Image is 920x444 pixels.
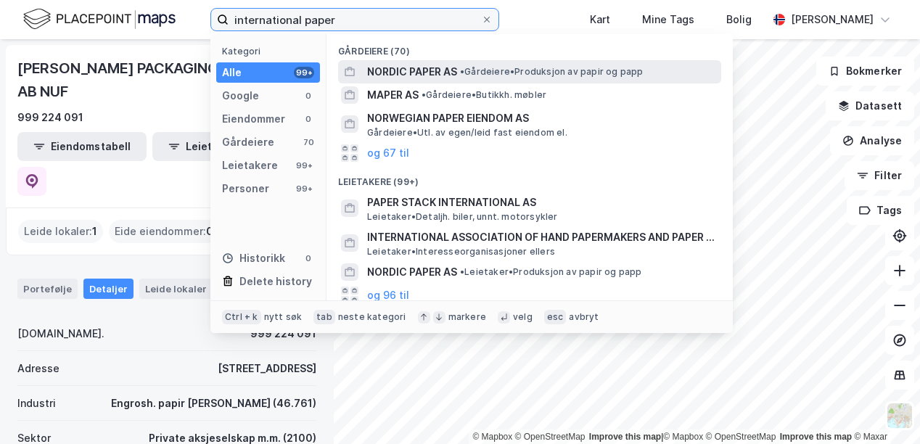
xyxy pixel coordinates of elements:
[422,89,546,101] span: Gårdeiere • Butikkh. møbler
[367,127,567,139] span: Gårdeiere • Utl. av egen/leid fast eiendom el.
[222,250,285,267] div: Historikk
[367,246,555,258] span: Leietaker • Interesseorganisasjoner ellers
[250,325,316,342] div: 999 224 091
[338,311,406,323] div: neste kategori
[222,64,242,81] div: Alle
[460,266,642,278] span: Leietaker • Produksjon av papir og papp
[17,132,147,161] button: Eiendomstabell
[422,89,426,100] span: •
[847,374,920,444] iframe: Chat Widget
[294,67,314,78] div: 99+
[367,63,457,81] span: NORDIC PAPER AS
[472,432,512,442] a: Mapbox
[264,311,303,323] div: nytt søk
[294,160,314,171] div: 99+
[726,11,752,28] div: Bolig
[460,66,464,77] span: •
[367,86,419,104] span: MAPER AS
[448,311,486,323] div: markere
[780,432,852,442] a: Improve this map
[109,220,219,243] div: Eide eiendommer :
[590,11,610,28] div: Kart
[544,310,567,324] div: esc
[367,229,715,246] span: INTERNATIONAL ASSOCIATION OF HAND PAPERMAKERS AND PAPER ARTISTS
[816,57,914,86] button: Bokmerker
[367,263,457,281] span: NORDIC PAPER AS
[706,432,776,442] a: OpenStreetMap
[17,325,104,342] div: [DOMAIN_NAME].
[303,252,314,264] div: 0
[303,136,314,148] div: 70
[17,57,293,103] div: [PERSON_NAME] PACKAGING SWEDEN AB NUF
[92,223,97,240] span: 1
[326,34,733,60] div: Gårdeiere (70)
[111,395,316,412] div: Engrosh. papir [PERSON_NAME] (46.761)
[23,7,176,32] img: logo.f888ab2527a4732fd821a326f86c7f29.svg
[313,310,335,324] div: tab
[222,110,285,128] div: Eiendommer
[83,279,134,299] div: Detaljer
[460,66,644,78] span: Gårdeiere • Produksjon av papir og papp
[229,9,481,30] input: Søk på adresse, matrikkel, gårdeiere, leietakere eller personer
[222,310,261,324] div: Ctrl + k
[326,165,733,191] div: Leietakere (99+)
[303,90,314,102] div: 0
[460,266,464,277] span: •
[222,133,274,151] div: Gårdeiere
[17,395,56,412] div: Industri
[17,360,59,377] div: Adresse
[294,183,314,194] div: 99+
[847,196,914,225] button: Tags
[367,110,715,127] span: NORWEGIAN PAPER EIENDOM AS
[845,161,914,190] button: Filter
[222,157,278,174] div: Leietakere
[830,126,914,155] button: Analyse
[515,432,586,442] a: OpenStreetMap
[206,223,213,240] span: 0
[367,287,409,304] button: og 96 til
[367,211,558,223] span: Leietaker • Detaljh. biler, unnt. motorsykler
[663,432,703,442] a: Mapbox
[17,109,83,126] div: 999 224 091
[239,273,312,290] div: Delete history
[367,144,409,162] button: og 67 til
[513,311,533,323] div: velg
[152,132,282,161] button: Leietakertabell
[303,113,314,125] div: 0
[791,11,874,28] div: [PERSON_NAME]
[642,11,694,28] div: Mine Tags
[222,87,259,104] div: Google
[826,91,914,120] button: Datasett
[569,311,599,323] div: avbryt
[222,180,269,197] div: Personer
[589,432,661,442] a: Improve this map
[218,360,316,377] div: [STREET_ADDRESS]
[139,279,230,299] div: Leide lokaler
[17,279,78,299] div: Portefølje
[222,46,320,57] div: Kategori
[210,281,224,296] div: 1
[472,429,887,444] div: |
[18,220,103,243] div: Leide lokaler :
[367,194,715,211] span: PAPER STACK INTERNATIONAL AS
